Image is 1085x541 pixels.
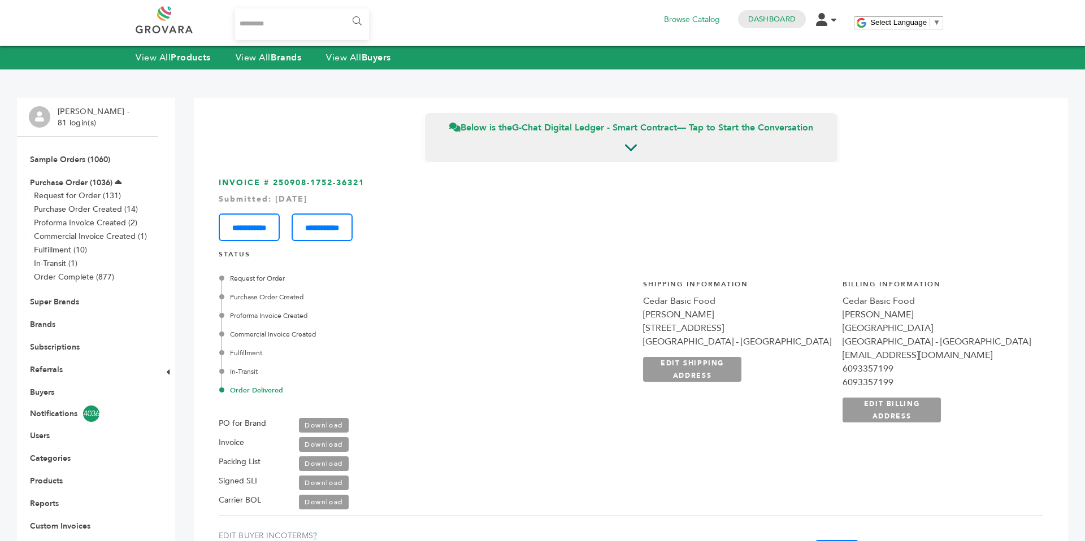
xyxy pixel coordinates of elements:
div: In-Transit [222,367,507,377]
div: Submitted: [DATE] [219,194,1043,205]
div: 6093357199 [843,362,1031,376]
a: Commercial Invoice Created (1) [34,231,147,242]
span: ▼ [933,18,940,27]
input: Search... [235,8,369,40]
a: Users [30,430,50,441]
a: Download [299,437,349,452]
a: Download [299,418,349,433]
label: Signed SLI [219,474,257,488]
h4: Shipping Information [643,280,831,295]
div: Request for Order [222,273,507,283]
span: Below is the — Tap to Start the Conversation [449,121,813,134]
h4: STATUS [219,250,1043,265]
div: [GEOGRAPHIC_DATA] - [GEOGRAPHIC_DATA] [643,335,831,348]
a: View AllBuyers [326,51,391,64]
a: Referrals [30,364,63,375]
a: Select Language​ [870,18,940,27]
div: 6093357199 [843,376,1031,389]
a: Order Complete (877) [34,272,114,282]
a: EDIT SHIPPING ADDRESS [643,357,741,382]
div: Proforma Invoice Created [222,311,507,321]
a: Sample Orders (1060) [30,154,110,165]
a: Fulfillment (10) [34,245,87,255]
a: Browse Catalog [664,14,720,26]
strong: Brands [271,51,301,64]
a: Download [299,495,349,509]
img: profile.png [29,106,50,128]
a: Buyers [30,387,54,398]
a: Super Brands [30,296,79,307]
a: Download [299,456,349,471]
strong: G-Chat Digital Ledger - Smart Contract [512,121,677,134]
a: Download [299,475,349,490]
a: Subscriptions [30,342,80,352]
div: [PERSON_NAME] [843,308,1031,321]
div: Purchase Order Created [222,292,507,302]
h3: INVOICE # 250908-1752-36321 [219,177,1043,241]
a: View AllBrands [236,51,302,64]
div: Fulfillment [222,348,507,358]
span: Select Language [870,18,927,27]
strong: Buyers [362,51,391,64]
div: [STREET_ADDRESS] [643,321,831,335]
strong: Products [171,51,210,64]
li: [PERSON_NAME] - 81 login(s) [58,106,132,128]
a: ? [313,530,317,541]
a: Proforma Invoice Created (2) [34,217,137,228]
div: Cedar Basic Food [843,294,1031,308]
a: Custom Invoices [30,521,90,531]
a: Products [30,475,63,486]
a: Reports [30,498,59,509]
div: Cedar Basic Food [643,294,831,308]
h4: Billing Information [843,280,1031,295]
span: 4036 [83,405,99,422]
label: PO for Brand [219,417,266,430]
a: View AllProducts [136,51,211,64]
a: Request for Order (131) [34,190,121,201]
a: Notifications4036 [30,405,145,422]
a: EDIT BILLING ADDRESS [843,398,941,422]
div: [PERSON_NAME] [643,308,831,321]
div: Order Delivered [222,385,507,395]
a: Brands [30,319,55,330]
a: Dashboard [748,14,796,24]
label: Carrier BOL [219,494,261,507]
label: Packing List [219,455,261,469]
a: Categories [30,453,71,464]
div: [GEOGRAPHIC_DATA] - [GEOGRAPHIC_DATA] [843,335,1031,348]
div: [EMAIL_ADDRESS][DOMAIN_NAME] [843,348,1031,362]
a: Purchase Order (1036) [30,177,112,188]
a: In-Transit (1) [34,258,77,269]
div: [GEOGRAPHIC_DATA] [843,321,1031,335]
label: Invoice [219,436,244,450]
a: Purchase Order Created (14) [34,204,138,215]
div: Commercial Invoice Created [222,329,507,339]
